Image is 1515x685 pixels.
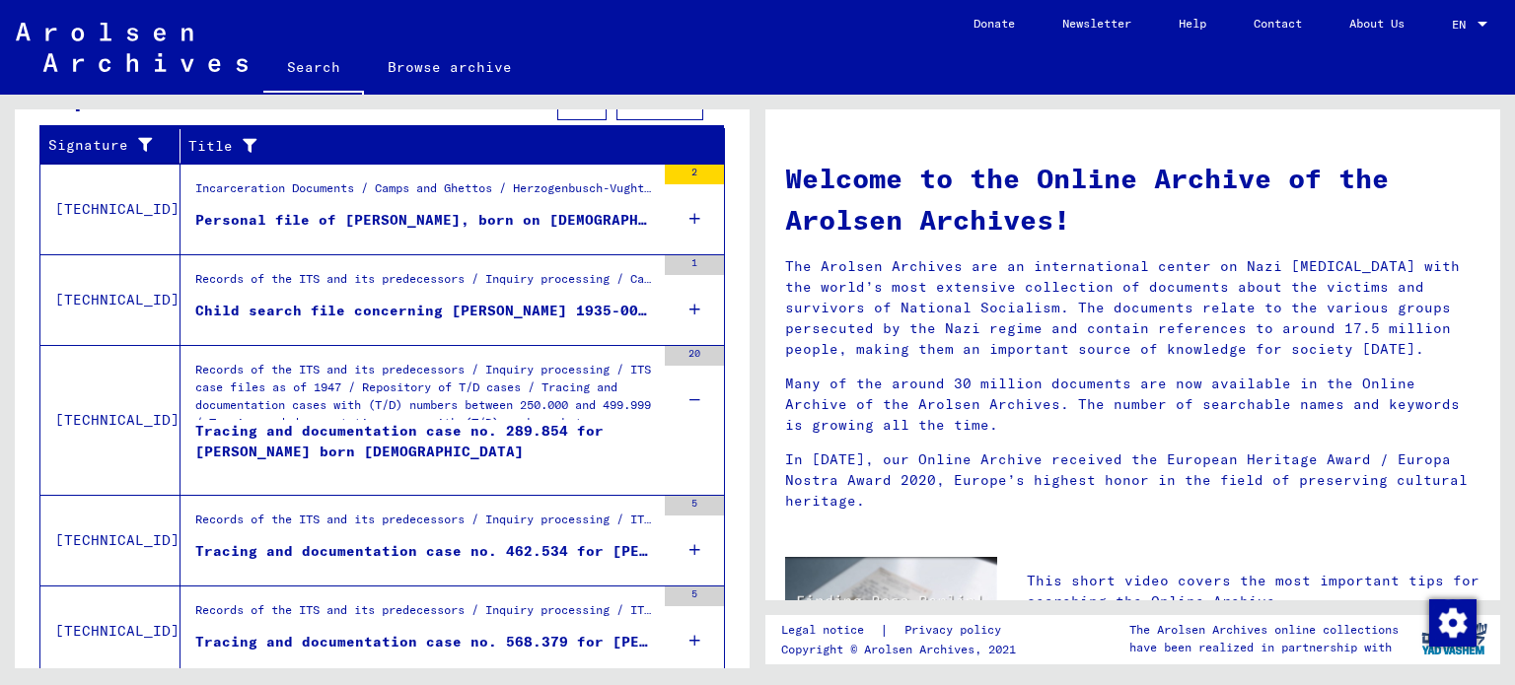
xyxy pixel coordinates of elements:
[785,557,997,672] img: video.jpg
[294,93,409,110] span: records found
[785,256,1480,360] p: The Arolsen Archives are an international center on Nazi [MEDICAL_DATA] with the world’s most ext...
[40,345,180,495] td: [TECHNICAL_ID]
[188,130,700,162] div: Title
[665,496,724,515] div: 5
[40,495,180,585] td: [TECHNICAL_ID]
[1129,621,1399,639] p: The Arolsen Archives online collections
[195,601,655,629] div: Records of the ITS and its predecessors / Inquiry processing / ITS case files as of 1947 / Reposi...
[195,632,655,652] div: Tracing and documentation case no. 568.379 for [PERSON_NAME] born [DEMOGRAPHIC_DATA]
[195,301,655,321] div: Child search file concerning [PERSON_NAME] 1935-00-00
[263,43,364,95] a: Search
[16,23,248,72] img: Arolsen_neg.svg
[1429,599,1477,647] img: Zustimmung ändern
[665,346,724,366] div: 20
[48,130,180,162] div: Signature
[785,449,1480,512] p: In [DATE], our Online Archive received the European Heritage Award / Europa Nostra Award 2020, Eu...
[785,158,1480,240] h1: Welcome to the Online Archive of the Arolsen Archives!
[195,361,655,420] div: Records of the ITS and its predecessors / Inquiry processing / ITS case files as of 1947 / Reposi...
[40,164,180,254] td: [TECHNICAL_ID]
[195,421,655,480] div: Tracing and documentation case no. 289.854 for [PERSON_NAME] born [DEMOGRAPHIC_DATA]
[48,135,155,156] div: Signature
[785,374,1480,436] p: Many of the around 30 million documents are now available in the Online Archive of the Arolsen Ar...
[1417,614,1491,663] img: yv_logo.png
[195,511,655,538] div: Records of the ITS and its predecessors / Inquiry processing / ITS case files as of 1947 / Reposi...
[276,93,294,110] span: 12
[1027,571,1480,612] p: This short video covers the most important tips for searching the Online Archive.
[1129,639,1399,656] p: have been realized in partnership with
[195,179,655,207] div: Incarceration Documents / Camps and Ghettos / Herzogenbusch-Vught Concentration Camp / Individual...
[781,641,1025,658] p: Copyright © Arolsen Archives, 2021
[665,165,724,184] div: 2
[364,43,536,91] a: Browse archive
[633,93,686,110] span: Filter
[195,541,655,562] div: Tracing and documentation case no. 462.534 for [PERSON_NAME] born [DEMOGRAPHIC_DATA]
[195,210,655,231] div: Personal file of [PERSON_NAME], born on [DEMOGRAPHIC_DATA]
[40,585,180,676] td: [TECHNICAL_ID]
[665,586,724,606] div: 5
[889,620,1025,641] a: Privacy policy
[188,136,676,157] div: Title
[781,620,1025,641] div: |
[1452,17,1466,32] mat-select-trigger: EN
[781,620,880,641] a: Legal notice
[665,255,724,275] div: 1
[195,270,655,298] div: Records of the ITS and its predecessors / Inquiry processing / Case files of Child Tracing Branch...
[40,254,180,345] td: [TECHNICAL_ID]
